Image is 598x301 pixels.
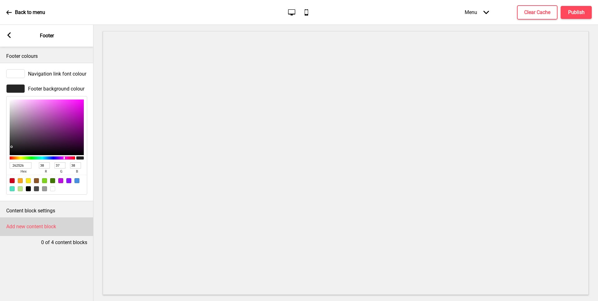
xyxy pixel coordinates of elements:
a: Back to menu [6,4,45,21]
div: #000000 [26,186,31,191]
div: #7ED321 [42,178,47,183]
div: #50E3C2 [10,186,15,191]
p: Footer [40,32,54,39]
button: Clear Cache [517,5,558,20]
button: Publish [561,6,592,19]
h4: Add new content block [6,223,56,230]
h4: Publish [568,9,585,16]
p: Content block settings [6,207,87,214]
span: b [70,169,84,175]
span: r [39,169,53,175]
div: Footer background colour [6,84,87,93]
span: Footer background colour [28,86,84,92]
div: #F8E71C [26,178,31,183]
span: Navigation link font colour [28,71,86,77]
p: 0 of 4 content blocks [41,239,87,246]
span: hex [10,169,37,175]
div: #4A90E2 [74,178,79,183]
div: #F5A623 [18,178,23,183]
div: Menu [458,3,495,21]
div: #417505 [50,178,55,183]
p: Footer colours [6,53,87,60]
div: #FFFFFF [50,186,55,191]
div: #BD10E0 [58,178,63,183]
div: #9013FE [66,178,71,183]
span: g [55,169,68,175]
h4: Clear Cache [524,9,550,16]
div: #4A4A4A [34,186,39,191]
div: #B8E986 [18,186,23,191]
div: Navigation link font colour [6,69,87,78]
p: Back to menu [15,9,45,16]
div: #9B9B9B [42,186,47,191]
div: #8B572A [34,178,39,183]
div: #D0021B [10,178,15,183]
